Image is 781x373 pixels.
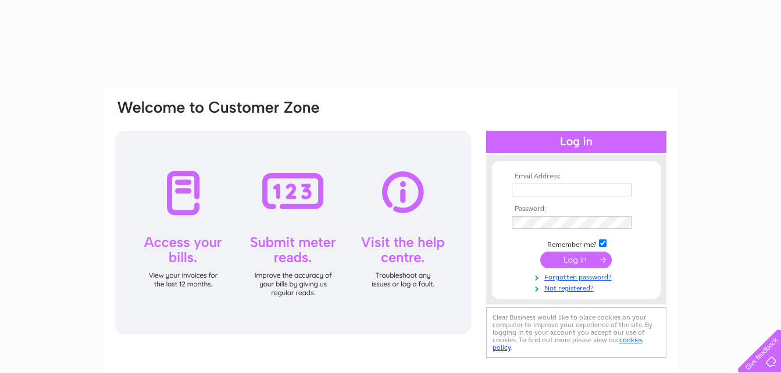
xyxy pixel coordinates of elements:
[509,173,644,181] th: Email Address:
[512,282,644,293] a: Not registered?
[486,307,666,358] div: Clear Business would like to place cookies on your computer to improve your experience of the sit...
[512,271,644,282] a: Forgotten password?
[509,205,644,213] th: Password:
[493,336,643,352] a: cookies policy
[540,252,612,268] input: Submit
[509,238,644,249] td: Remember me?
